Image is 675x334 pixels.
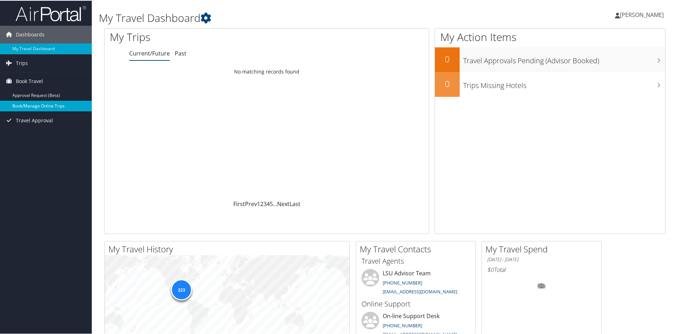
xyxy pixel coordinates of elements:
a: [PHONE_NUMBER] [383,322,422,328]
h3: Travel Agents [362,256,470,265]
a: Last [289,199,300,207]
h2: My Travel Spend [485,242,601,254]
a: 0Travel Approvals Pending (Advisor Booked) [435,47,665,71]
a: Current/Future [129,49,170,57]
span: Travel Approval [16,111,53,129]
img: airportal-logo.png [16,5,86,21]
h1: My Travel Dashboard [99,10,480,25]
a: Prev [245,199,257,207]
a: Past [175,49,186,57]
a: [PERSON_NAME] [615,4,671,25]
a: 1 [257,199,260,207]
h1: My Action Items [435,29,665,44]
h2: My Travel Contacts [360,242,476,254]
a: [PHONE_NUMBER] [383,279,422,285]
h2: 0 [435,77,460,89]
a: 3 [263,199,267,207]
span: Trips [16,54,28,71]
tspan: 0% [539,283,544,288]
li: LSU Advisor Team [358,268,474,297]
a: 4 [267,199,270,207]
h2: 0 [435,52,460,64]
td: No matching records found [104,65,429,77]
a: 2 [260,199,263,207]
h6: Total [487,265,596,273]
h3: Travel Approvals Pending (Advisor Booked) [463,52,665,65]
span: [PERSON_NAME] [620,10,664,18]
span: … [273,199,277,207]
span: $0 [487,265,494,273]
a: First [233,199,245,207]
h3: Trips Missing Hotels [463,76,665,90]
a: [EMAIL_ADDRESS][DOMAIN_NAME] [383,288,457,294]
h6: [DATE] - [DATE] [487,256,596,262]
h1: My Trips [110,29,288,44]
h2: My Travel History [108,242,350,254]
span: Dashboards [16,25,44,43]
h3: Online Support [362,298,470,308]
a: 0Trips Missing Hotels [435,71,665,96]
a: Next [277,199,289,207]
span: Book Travel [16,72,43,89]
div: 223 [171,279,192,300]
a: 5 [270,199,273,207]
